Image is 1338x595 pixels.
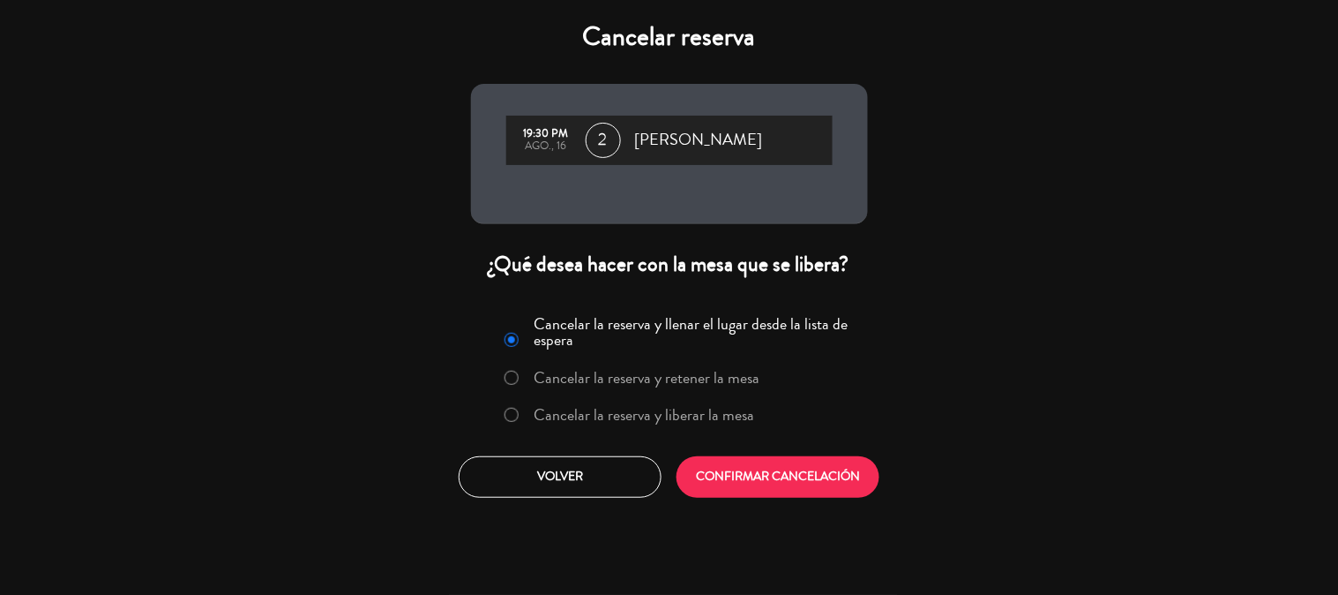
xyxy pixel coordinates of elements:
[676,456,879,498] button: CONFIRMAR CANCELACIÓN
[471,21,868,53] h4: Cancelar reserva
[586,123,621,158] span: 2
[534,370,759,386] label: Cancelar la reserva y retener la mesa
[635,127,763,154] span: [PERSON_NAME]
[534,407,754,423] label: Cancelar la reserva y liberar la mesa
[515,140,577,153] div: ago., 16
[515,128,577,140] div: 19:30 PM
[471,251,868,278] div: ¿Qué desea hacer con la mesa que se libera?
[459,456,662,498] button: Volver
[534,316,856,348] label: Cancelar la reserva y llenar el lugar desde la lista de espera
